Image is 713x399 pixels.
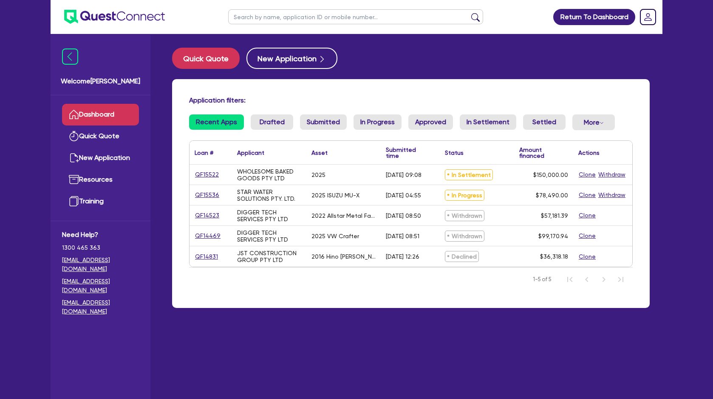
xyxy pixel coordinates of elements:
a: QF15522 [195,170,219,180]
button: Clone [578,190,596,200]
img: training [69,196,79,206]
div: STAR WATER SOLUTIONS PTY. LTD. [237,188,301,202]
div: [DATE] 04:55 [386,192,421,199]
a: Settled [523,114,566,130]
img: quick-quote [69,131,79,141]
a: QF15536 [195,190,220,200]
a: [EMAIL_ADDRESS][DOMAIN_NAME] [62,277,139,295]
div: JST CONSTRUCTION GROUP PTY LTD [237,250,301,263]
div: [DATE] 08:51 [386,233,419,239]
a: Drafted [251,114,293,130]
a: Return To Dashboard [553,9,635,25]
a: QF14831 [195,252,218,262]
a: [EMAIL_ADDRESS][DOMAIN_NAME] [62,298,139,316]
img: resources [69,174,79,185]
span: Declined [445,251,479,262]
a: Submitted [300,114,347,130]
div: Submitted time [386,147,427,159]
button: Clone [578,231,596,241]
img: icon-menu-close [62,48,78,65]
div: Loan # [195,150,213,156]
div: Status [445,150,464,156]
div: Amount financed [519,147,568,159]
span: In Settlement [445,169,493,180]
div: [DATE] 12:26 [386,253,419,260]
div: 2025 ISUZU MU-X [311,192,359,199]
button: Withdraw [598,170,626,180]
span: Withdrawn [445,210,484,221]
span: 1-5 of 5 [533,275,551,284]
div: WHOLESOME BAKED GOODS PTY LTD [237,168,301,182]
button: Withdraw [598,190,626,200]
span: In Progress [445,190,484,201]
div: 2016 Hino [PERSON_NAME] 616 Dropside Tray [311,253,376,260]
a: Dropdown toggle [637,6,659,28]
img: quest-connect-logo-blue [64,10,165,24]
a: QF14469 [195,231,221,241]
a: [EMAIL_ADDRESS][DOMAIN_NAME] [62,256,139,274]
button: Previous Page [578,271,595,288]
span: $36,318.18 [540,253,568,260]
span: 1300 465 363 [62,243,139,252]
button: First Page [561,271,578,288]
div: [DATE] 08:50 [386,212,421,219]
div: 2025 VW Crafter [311,233,359,239]
a: Approved [408,114,453,130]
button: Last Page [612,271,629,288]
span: $99,170.94 [538,233,568,239]
div: 2025 [311,171,325,178]
a: In Progress [354,114,402,130]
button: New Application [246,48,337,69]
div: Asset [311,150,328,156]
span: Withdrawn [445,231,484,242]
a: QF14523 [195,211,220,220]
div: DIGGER TECH SERVICES PTY LTD [237,229,301,243]
span: $150,000.00 [533,171,568,178]
a: Quick Quote [62,125,139,147]
span: Welcome [PERSON_NAME] [61,76,140,86]
div: DIGGER TECH SERVICES PTY LTD [237,209,301,222]
a: Resources [62,169,139,191]
button: Next Page [595,271,612,288]
button: Clone [578,211,596,220]
input: Search by name, application ID or mobile number... [228,9,483,24]
button: Clone [578,170,596,180]
span: $78,490.00 [536,192,568,199]
a: In Settlement [460,114,516,130]
a: New Application [62,147,139,169]
button: Dropdown toggle [572,114,615,130]
img: new-application [69,153,79,163]
span: Need Help? [62,230,139,240]
div: [DATE] 09:08 [386,171,422,178]
div: 2022 Allstar Metal Fabrication Allstar B [311,212,376,219]
div: Actions [578,150,600,156]
div: Applicant [237,150,264,156]
a: Quick Quote [172,48,246,69]
a: Dashboard [62,104,139,125]
h4: Application filters: [189,96,633,104]
button: Quick Quote [172,48,240,69]
button: Clone [578,252,596,262]
span: $57,181.39 [541,212,568,219]
a: Training [62,191,139,212]
a: Recent Apps [189,114,244,130]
